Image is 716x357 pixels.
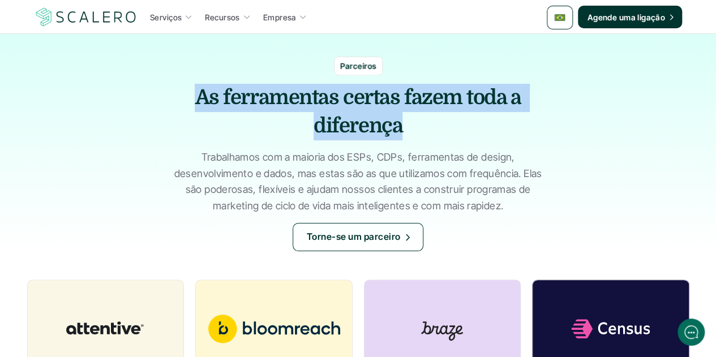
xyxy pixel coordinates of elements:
[73,157,136,166] span: New conversation
[340,60,376,72] p: Parceiros
[34,6,138,28] img: Scalero company logotype
[34,7,138,27] a: Scalero company logotype
[18,150,209,173] button: New conversation
[174,149,542,214] p: Trabalhamos com a maioria dos ESPs, CDPs, ferramentas de design, desenvolvimento e dados, mas est...
[205,11,239,23] p: Recursos
[17,55,209,73] h1: Hi! Welcome to [GEOGRAPHIC_DATA].
[195,86,525,137] strong: As ferramentas certas fazem toda a diferença
[293,223,424,251] a: Torne-se um parceiro
[307,230,401,244] p: Torne-se um parceiro
[554,12,565,23] img: 🇧🇷
[678,319,705,346] iframe: gist-messenger-bubble-iframe
[263,11,296,23] p: Empresa
[95,284,143,291] span: We run on Gist
[578,6,682,28] a: Agende uma ligação
[587,11,665,23] p: Agende uma ligação
[17,75,209,130] h2: Let us know if we can help with lifecycle marketing.
[150,11,182,23] p: Serviços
